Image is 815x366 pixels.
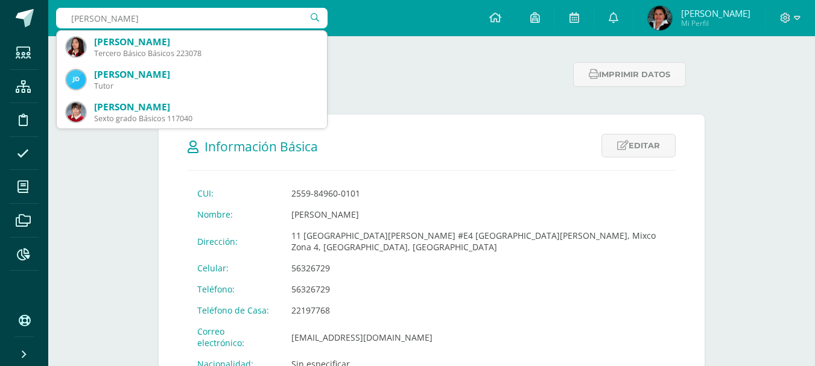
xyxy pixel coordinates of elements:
[94,113,317,124] div: Sexto grado Básicos 117040
[282,204,676,225] td: [PERSON_NAME]
[648,6,672,30] img: c5e15b6d1c97cfcc5e091a47d8fce03b.png
[94,81,317,91] div: Tutor
[66,70,86,89] img: 744df7613cb0356ac46e98b7da6e82a1.png
[159,70,566,81] p: [DATE] 12:03:21
[282,279,676,300] td: 56326729
[66,103,86,122] img: 318094b6affbae5b1aa7e76901c4d243.png
[681,7,750,19] span: [PERSON_NAME]
[94,36,317,48] div: [PERSON_NAME]
[66,37,86,57] img: b0393510066ccb0cd1065cec44ddfbe0.png
[56,8,328,28] input: Busca un usuario...
[188,321,282,353] td: Correo electrónico:
[282,321,676,353] td: [EMAIL_ADDRESS][DOMAIN_NAME]
[205,138,318,155] span: Información Básica
[188,279,282,300] td: Teléfono:
[159,58,566,70] h4: Última Modificación
[94,68,317,81] div: [PERSON_NAME]
[573,62,686,87] button: Imprimir datos
[282,225,676,257] td: 11 [GEOGRAPHIC_DATA][PERSON_NAME] #E4 [GEOGRAPHIC_DATA][PERSON_NAME], Mixco Zona 4, [GEOGRAPHIC_D...
[188,183,282,204] td: CUI:
[94,101,317,113] div: [PERSON_NAME]
[188,225,282,257] td: Dirección:
[601,134,676,157] a: Editar
[188,257,282,279] td: Celular:
[94,48,317,58] div: Tercero Básico Básicos 223078
[188,300,282,321] td: Teléfono de Casa:
[282,257,676,279] td: 56326729
[681,18,750,28] span: Mi Perfil
[282,300,676,321] td: 22197768
[282,183,676,204] td: 2559-84960-0101
[188,204,282,225] td: Nombre:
